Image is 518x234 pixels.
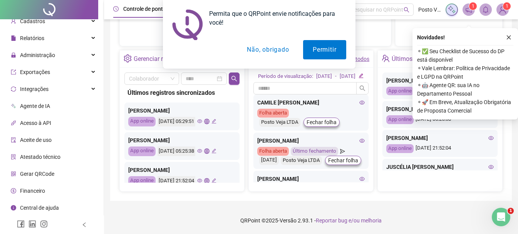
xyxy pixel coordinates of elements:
[172,9,203,40] img: notification icon
[340,147,345,156] span: send
[417,64,513,81] span: ⚬ Vale Lembrar: Política de Privacidade e LGPD na QRPoint
[20,171,54,177] span: Gerar QRCode
[203,9,346,27] div: Permita que o QRPoint envie notificações para você!
[303,118,340,127] button: Fechar folha
[11,188,16,193] span: dollar
[492,208,510,226] iframe: Intercom live chat
[307,118,337,126] span: Fechar folha
[386,76,494,85] div: [PERSON_NAME]
[359,73,364,78] span: edit
[204,119,209,124] span: global
[11,69,16,74] span: export
[386,87,414,96] div: App online
[40,220,48,228] span: instagram
[128,136,236,145] div: [PERSON_NAME]
[386,115,494,124] div: [DATE] 05:25:38
[197,178,202,183] span: eye
[325,156,361,165] button: Fechar folha
[359,100,365,105] span: eye
[11,86,16,91] span: sync
[259,118,300,127] div: Posto Veja LTDA
[386,115,414,124] div: App online
[303,40,346,59] button: Permitir
[417,98,513,115] span: ⚬ 🚀 Em Breve, Atualização Obrigatória de Proposta Comercial
[508,208,514,214] span: 1
[335,72,337,81] div: -
[488,164,494,170] span: eye
[281,156,322,165] div: Posto Veja LTDA
[28,220,36,228] span: linkedin
[104,207,518,234] footer: QRPoint © 2025 - 2.93.1 -
[20,154,60,160] span: Atestado técnico
[386,105,494,113] div: [PERSON_NAME]
[386,134,494,142] div: [PERSON_NAME]
[127,88,236,98] div: Últimos registros sincronizados
[128,146,156,156] div: App online
[257,136,365,145] div: [PERSON_NAME]
[20,137,52,143] span: Aceite de uso
[17,220,25,228] span: facebook
[204,178,209,183] span: global
[417,81,513,98] span: ⚬ 🤖 Agente QR: sua IA no Departamento Pessoal
[231,76,237,82] span: search
[20,120,51,126] span: Acesso à API
[258,72,313,81] div: Período de visualização:
[20,86,49,92] span: Integrações
[211,178,216,183] span: edit
[128,117,156,126] div: App online
[128,166,236,174] div: [PERSON_NAME]
[20,188,45,194] span: Financeiro
[259,156,279,165] div: [DATE]
[257,109,289,118] div: Folha aberta
[11,137,16,142] span: audit
[20,103,50,109] span: Agente de IA
[11,120,16,125] span: api
[488,135,494,141] span: eye
[257,147,289,156] div: Folha aberta
[197,148,202,153] span: eye
[257,98,365,107] div: CAMILE [PERSON_NAME]
[359,138,365,143] span: eye
[340,72,355,81] div: [DATE]
[386,144,414,153] div: App online
[316,72,332,81] div: [DATE]
[128,106,236,115] div: [PERSON_NAME]
[211,119,216,124] span: edit
[211,148,216,153] span: edit
[386,87,494,96] div: [DATE] 05:29:51
[257,175,365,183] div: [PERSON_NAME]
[197,119,202,124] span: eye
[328,156,358,165] span: Fechar folha
[11,154,16,159] span: solution
[82,222,87,227] span: left
[158,176,195,186] div: [DATE] 21:52:04
[359,85,365,91] span: search
[359,176,365,182] span: eye
[158,146,195,156] div: [DATE] 05:25:38
[11,171,16,176] span: qrcode
[386,163,494,171] div: JUSCÉLIA [PERSON_NAME]
[204,148,209,153] span: global
[237,40,298,59] button: Não, obrigado
[386,144,494,153] div: [DATE] 21:52:04
[20,69,50,75] span: Exportações
[280,217,297,224] span: Versão
[316,217,382,224] span: Reportar bug e/ou melhoria
[20,205,59,211] span: Central de ajuda
[11,205,16,210] span: info-circle
[291,147,338,156] div: Último fechamento
[128,176,156,186] div: App online
[158,117,195,126] div: [DATE] 05:29:51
